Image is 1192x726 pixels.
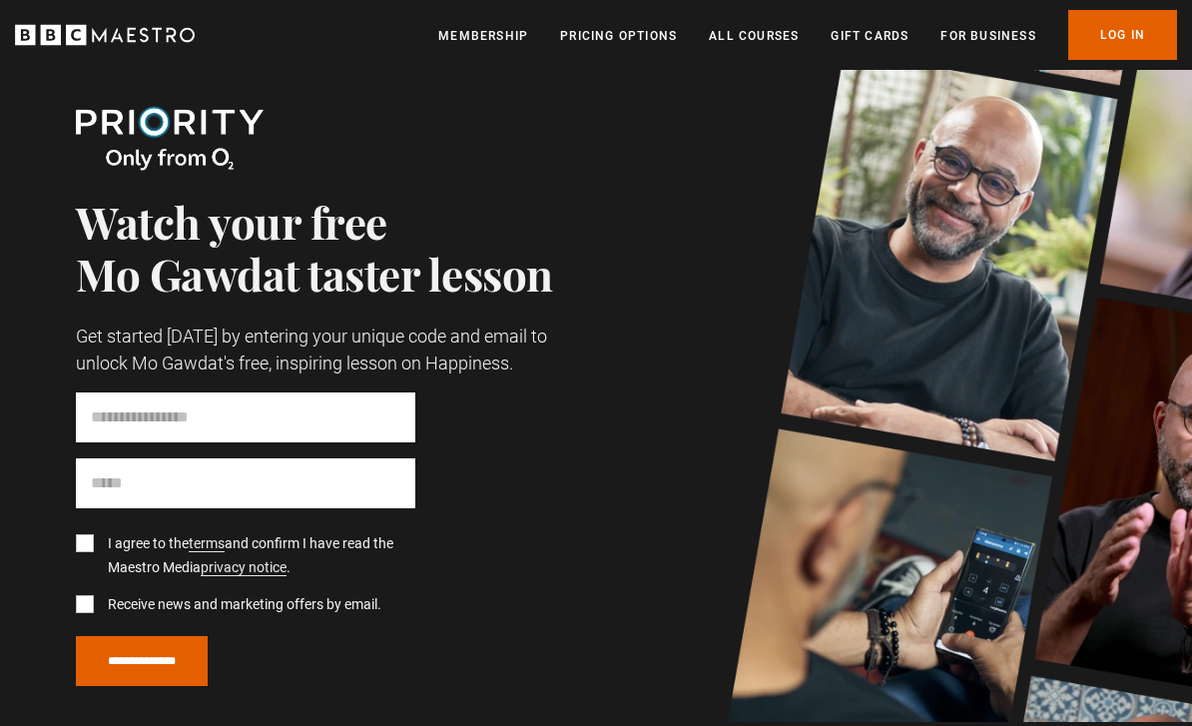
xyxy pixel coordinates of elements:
a: privacy notice [201,559,287,576]
a: All Courses [709,26,799,46]
a: Log In [1068,10,1177,60]
a: terms [189,535,225,552]
h1: Watch your free Mo Gawdat taster lesson [76,196,585,299]
nav: Primary [438,10,1177,60]
a: Membership [438,26,528,46]
label: Receive news and marketing offers by email. [100,593,381,617]
p: Get started [DATE] by entering your unique code and email to unlock Mo Gawdat's free, inspiring l... [76,323,585,376]
a: For business [940,26,1035,46]
a: Gift Cards [831,26,908,46]
label: I agree to the and confirm I have read the Maestro Media . [100,532,415,580]
a: Pricing Options [560,26,677,46]
svg: BBC Maestro [15,20,195,50]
